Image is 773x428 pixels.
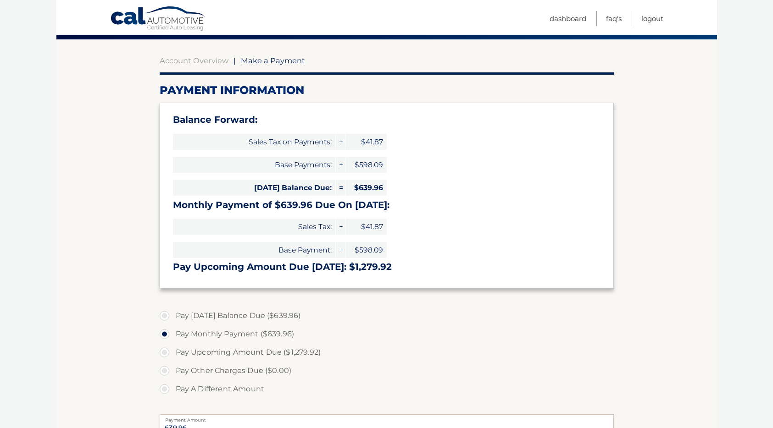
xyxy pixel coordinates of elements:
span: + [336,134,345,150]
label: Pay [DATE] Balance Due ($639.96) [160,307,614,325]
span: Base Payments: [173,157,335,173]
a: Cal Automotive [110,6,206,33]
span: $41.87 [345,134,387,150]
label: Pay A Different Amount [160,380,614,398]
a: FAQ's [606,11,622,26]
span: + [336,219,345,235]
span: $598.09 [345,242,387,258]
label: Pay Monthly Payment ($639.96) [160,325,614,343]
span: = [336,180,345,196]
span: Make a Payment [241,56,305,65]
a: Dashboard [550,11,586,26]
h3: Monthly Payment of $639.96 Due On [DATE]: [173,199,601,211]
span: $598.09 [345,157,387,173]
a: Logout [641,11,663,26]
span: | [234,56,236,65]
h3: Pay Upcoming Amount Due [DATE]: $1,279.92 [173,261,601,273]
span: + [336,157,345,173]
span: $41.87 [345,219,387,235]
span: Base Payment: [173,242,335,258]
h2: Payment Information [160,83,614,97]
label: Pay Upcoming Amount Due ($1,279.92) [160,343,614,362]
span: Sales Tax on Payments: [173,134,335,150]
h3: Balance Forward: [173,114,601,126]
a: Account Overview [160,56,228,65]
span: [DATE] Balance Due: [173,180,335,196]
span: $639.96 [345,180,387,196]
label: Payment Amount [160,414,614,422]
span: + [336,242,345,258]
label: Pay Other Charges Due ($0.00) [160,362,614,380]
span: Sales Tax: [173,219,335,235]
